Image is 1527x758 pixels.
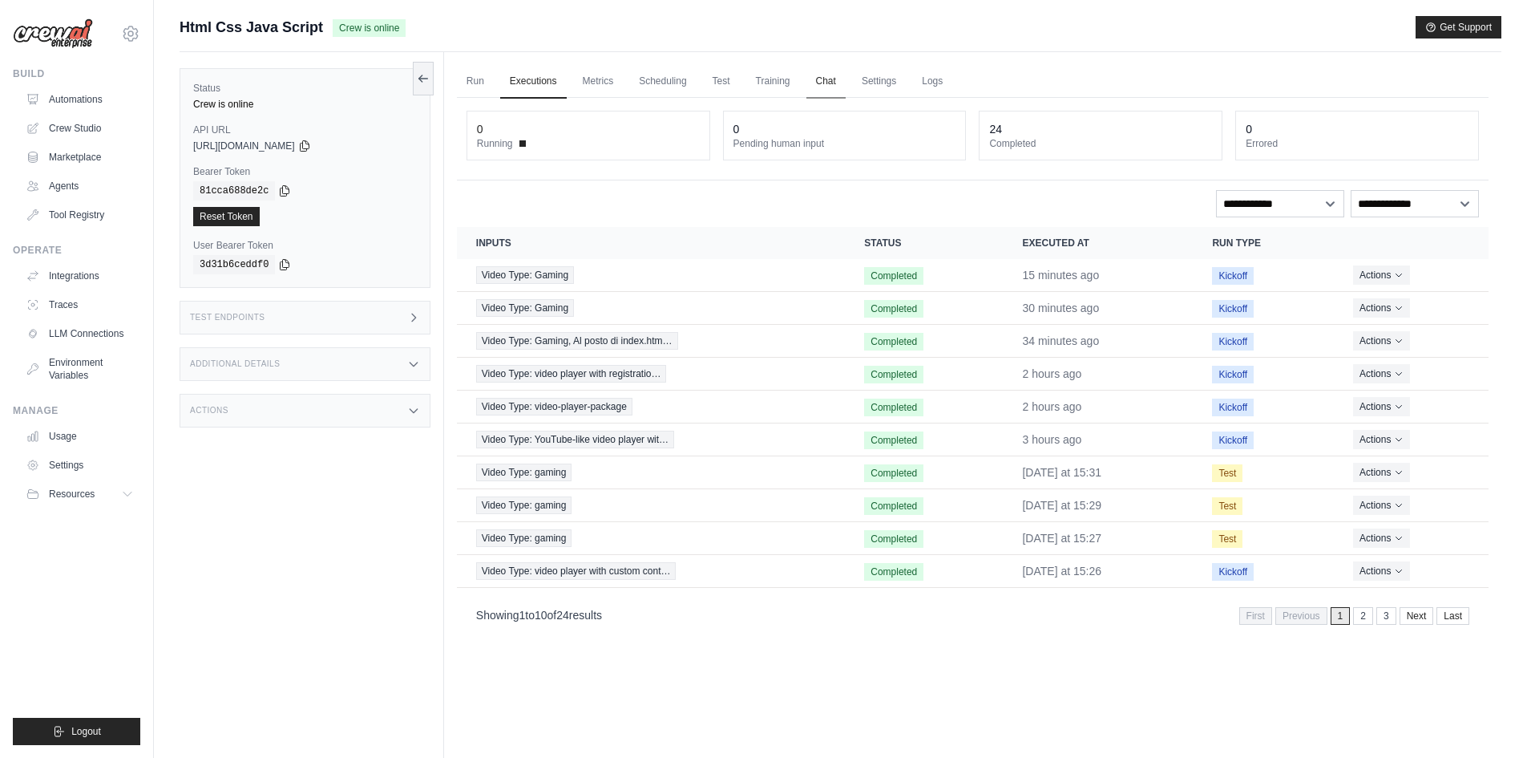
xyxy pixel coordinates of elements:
[864,432,923,449] span: Completed
[733,137,956,150] dt: Pending human input
[1239,607,1469,625] nav: Pagination
[746,65,800,99] a: Training
[19,202,140,228] a: Tool Registry
[477,137,513,150] span: Running
[71,725,101,738] span: Logout
[1212,333,1254,351] span: Kickoff
[1353,397,1410,416] button: Actions for execution
[864,267,923,285] span: Completed
[19,424,140,449] a: Usage
[476,562,826,580] a: View execution details for Video Type
[1331,607,1351,625] span: 1
[864,497,923,515] span: Completed
[476,607,602,623] p: Showing to of results
[19,263,140,289] a: Integrations
[190,313,265,322] h3: Test Endpoints
[864,333,923,351] span: Completed
[1003,227,1193,259] th: Executed at
[1353,331,1410,351] button: Actions for execution
[476,266,574,284] span: Video Type: Gaming
[190,359,280,369] h3: Additional Details
[1022,367,1081,380] time: September 2, 2025 at 13:00 CEST
[1353,463,1410,482] button: Actions for execution
[19,481,140,507] button: Resources
[1353,430,1410,449] button: Actions for execution
[852,65,906,99] a: Settings
[912,65,952,99] a: Logs
[457,227,845,259] th: Inputs
[333,19,406,37] span: Crew is online
[864,366,923,383] span: Completed
[476,529,572,547] span: Video Type: gaming
[1212,300,1254,318] span: Kickoff
[1353,298,1410,318] button: Actions for execution
[864,530,923,548] span: Completed
[193,207,260,226] a: Reset Token
[1022,269,1099,282] time: September 2, 2025 at 15:06 CEST
[703,65,740,99] a: Test
[989,121,1002,137] div: 24
[457,227,1489,635] section: Crew executions table
[1376,607,1396,625] a: 3
[535,609,547,622] span: 10
[180,16,323,39] span: Html Css Java Script
[477,121,483,137] div: 0
[457,65,494,99] a: Run
[733,121,740,137] div: 0
[864,563,923,581] span: Completed
[864,399,923,416] span: Completed
[1416,16,1501,39] button: Get Support
[1353,529,1410,548] button: Actions for execution
[476,365,826,383] a: View execution details for Video Type
[1193,227,1334,259] th: Run Type
[476,332,826,350] a: View execution details for Video Type
[1212,432,1254,449] span: Kickoff
[989,137,1212,150] dt: Completed
[193,140,295,152] span: [URL][DOMAIN_NAME]
[193,82,417,95] label: Status
[476,266,826,284] a: View execution details for Video Type
[19,321,140,347] a: LLM Connections
[457,594,1489,635] nav: Pagination
[1353,607,1373,625] a: 2
[19,144,140,170] a: Marketplace
[1246,121,1252,137] div: 0
[13,718,140,745] button: Logout
[193,165,417,178] label: Bearer Token
[476,365,667,383] span: Video Type: video player with registratio…
[1212,366,1254,383] span: Kickoff
[1436,607,1469,625] a: Last
[1353,496,1410,515] button: Actions for execution
[1353,364,1410,383] button: Actions for execution
[864,464,923,482] span: Completed
[193,255,275,274] code: 3d31b6ceddf0
[1212,464,1242,482] span: Test
[1022,334,1099,347] time: September 2, 2025 at 14:47 CEST
[193,239,417,252] label: User Bearer Token
[476,398,826,415] a: View execution details for Video Type
[13,244,140,257] div: Operate
[476,464,826,481] a: View execution details for Video Type
[193,98,417,111] div: Crew is online
[1022,433,1081,446] time: September 2, 2025 at 12:27 CEST
[19,452,140,478] a: Settings
[476,398,632,415] span: Video Type: video-player-package
[519,609,526,622] span: 1
[1212,497,1242,515] span: Test
[864,300,923,318] span: Completed
[1022,565,1101,578] time: September 1, 2025 at 15:26 CEST
[1212,399,1254,416] span: Kickoff
[476,464,572,481] span: Video Type: gaming
[476,332,678,350] span: Video Type: Gaming, Al posto di index.htm…
[19,173,140,199] a: Agents
[1022,466,1101,479] time: September 1, 2025 at 15:31 CEST
[476,562,677,580] span: Video Type: video player with custom cont…
[19,116,140,141] a: Crew Studio
[1239,607,1272,625] span: First
[476,497,826,514] a: View execution details for Video Type
[1022,499,1101,512] time: September 1, 2025 at 15:29 CEST
[1022,302,1099,314] time: September 2, 2025 at 14:50 CEST
[500,65,567,99] a: Executions
[806,65,846,99] a: Chat
[1353,266,1410,285] button: Actions for execution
